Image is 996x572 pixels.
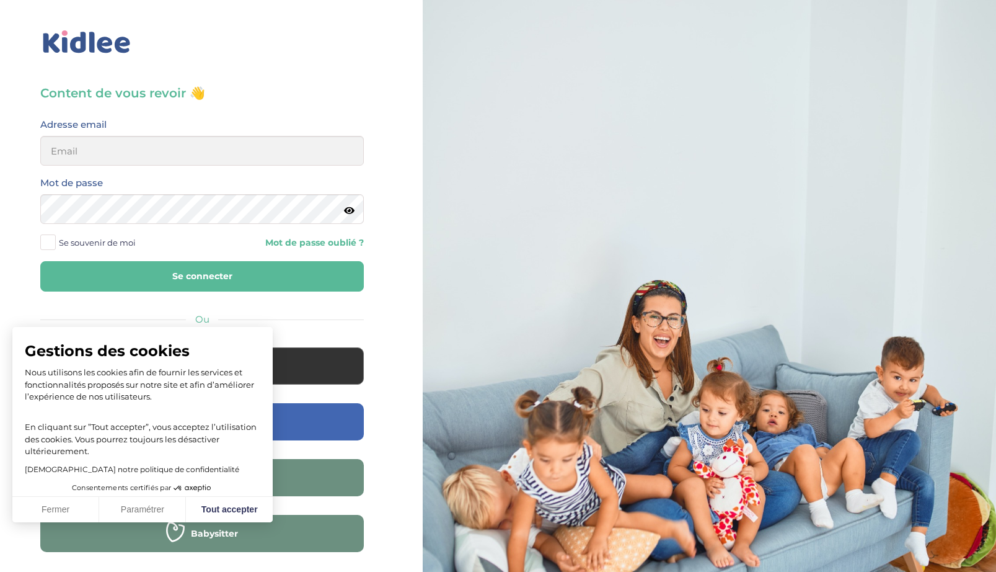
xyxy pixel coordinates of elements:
svg: Axeptio [174,470,211,507]
button: Tout accepter [186,497,273,523]
span: Consentements certifiés par [72,485,171,491]
p: En cliquant sur ”Tout accepter”, vous acceptez l’utilisation des cookies. Vous pourrez toujours l... [25,409,260,458]
span: Ou [195,313,209,325]
p: Nous utilisons les cookies afin de fournir les services et fonctionnalités proposés sur notre sit... [25,367,260,403]
label: Adresse email [40,117,107,133]
input: Email [40,136,364,166]
a: Babysitter [40,536,364,548]
a: Mot de passe oublié ? [211,237,364,249]
button: Babysitter [40,515,364,552]
span: Babysitter [191,527,238,540]
h3: Content de vous revoir 👋 [40,84,364,102]
button: Fermer [12,497,99,523]
a: [DEMOGRAPHIC_DATA] notre politique de confidentialité [25,465,239,474]
button: Paramétrer [99,497,186,523]
span: Gestions des cookies [25,342,260,360]
button: Se connecter [40,261,364,292]
span: Se souvenir de moi [59,235,136,251]
label: Mot de passe [40,175,103,191]
img: logo_kidlee_bleu [40,28,133,56]
button: Consentements certifiés par [66,480,219,496]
